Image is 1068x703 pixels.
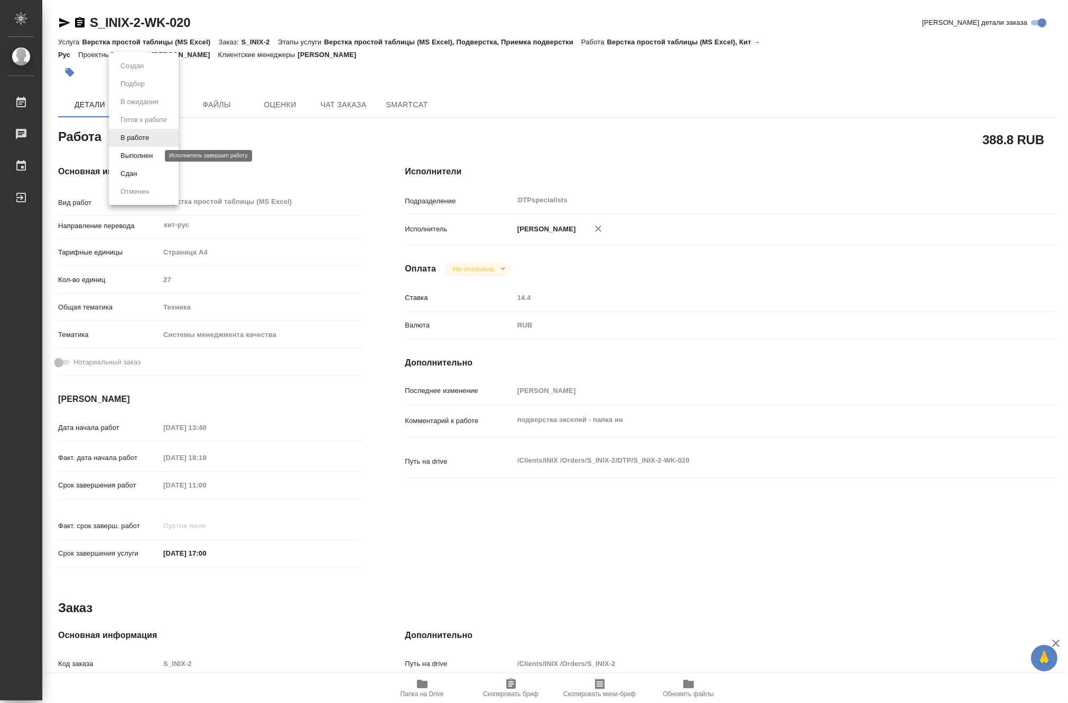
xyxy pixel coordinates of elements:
[117,114,170,126] button: Готов к работе
[117,60,147,72] button: Создан
[117,132,152,144] button: В работе
[117,78,148,90] button: Подбор
[117,96,162,108] button: В ожидании
[117,150,156,162] button: Выполнен
[117,168,140,180] button: Сдан
[117,186,152,198] button: Отменен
